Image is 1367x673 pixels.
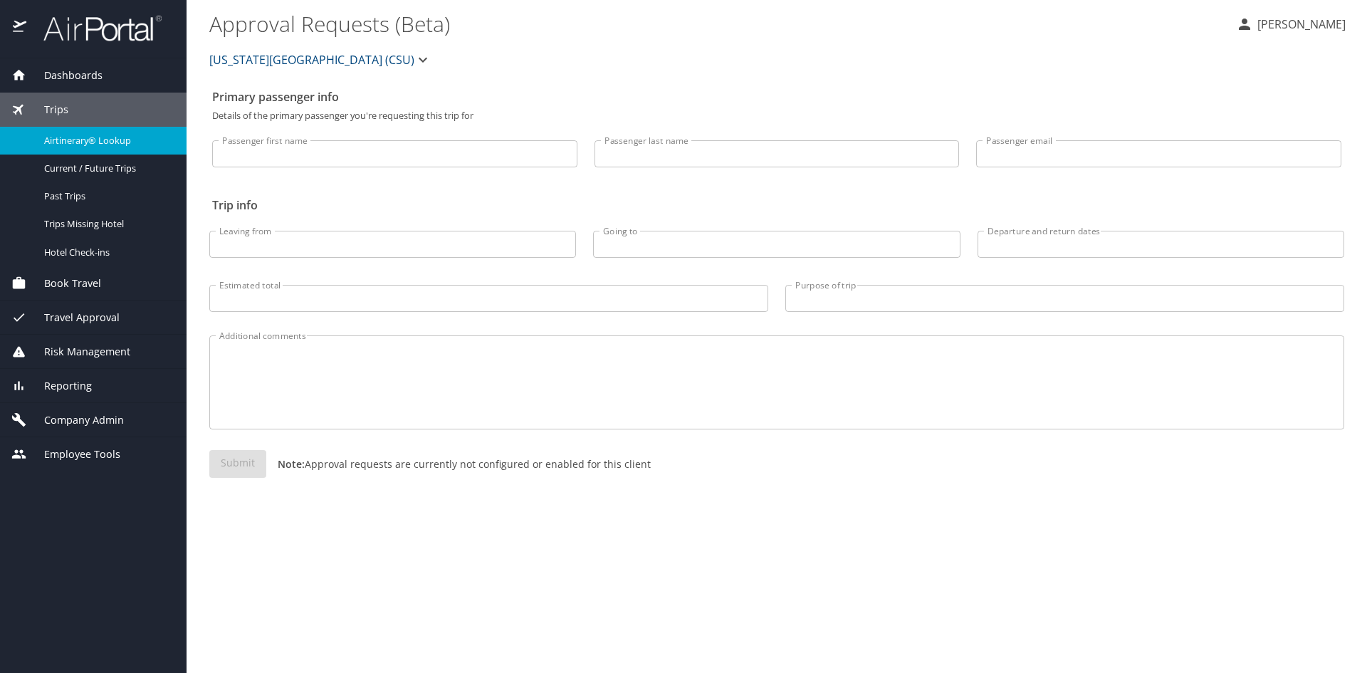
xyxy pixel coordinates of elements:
[212,111,1341,120] p: Details of the primary passenger you're requesting this trip for
[26,447,120,462] span: Employee Tools
[26,378,92,394] span: Reporting
[212,85,1341,108] h2: Primary passenger info
[26,68,103,83] span: Dashboards
[212,194,1341,216] h2: Trip info
[26,344,130,360] span: Risk Management
[26,276,101,291] span: Book Travel
[204,46,437,74] button: [US_STATE][GEOGRAPHIC_DATA] (CSU)
[1253,16,1346,33] p: [PERSON_NAME]
[28,14,162,42] img: airportal-logo.png
[209,50,414,70] span: [US_STATE][GEOGRAPHIC_DATA] (CSU)
[44,246,169,259] span: Hotel Check-ins
[209,1,1225,46] h1: Approval Requests (Beta)
[278,457,305,471] strong: Note:
[44,134,169,147] span: Airtinerary® Lookup
[26,412,124,428] span: Company Admin
[44,162,169,175] span: Current / Future Trips
[13,14,28,42] img: icon-airportal.png
[1230,11,1351,37] button: [PERSON_NAME]
[44,189,169,203] span: Past Trips
[44,217,169,231] span: Trips Missing Hotel
[26,102,68,118] span: Trips
[26,310,120,325] span: Travel Approval
[266,457,651,471] p: Approval requests are currently not configured or enabled for this client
